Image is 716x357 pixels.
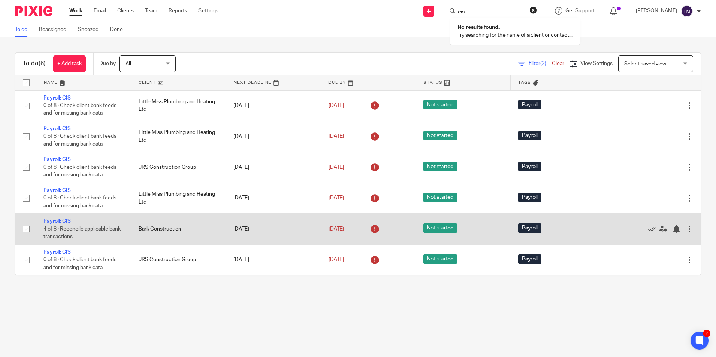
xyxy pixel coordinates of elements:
a: + Add task [53,55,86,72]
span: Not started [423,162,457,171]
a: Work [69,7,82,15]
span: [DATE] [328,195,344,201]
a: Payroll: CIS [43,250,71,255]
span: All [125,61,131,67]
span: [DATE] [328,165,344,170]
a: Email [94,7,106,15]
span: Not started [423,254,457,264]
span: [DATE] [328,103,344,108]
span: (2) [540,61,546,66]
span: 0 of 8 · Check client bank feeds and for missing bank data [43,103,116,116]
span: 0 of 8 · Check client bank feeds and for missing bank data [43,165,116,178]
span: Filter [528,61,552,66]
span: View Settings [580,61,613,66]
td: [DATE] [226,90,321,121]
span: Not started [423,193,457,202]
a: Snoozed [78,22,104,37]
td: [DATE] [226,152,321,183]
span: Tags [518,80,531,85]
span: [DATE] [328,226,344,232]
span: Not started [423,131,457,140]
div: 2 [703,330,710,337]
p: Due by [99,60,116,67]
td: JRS Construction Group [131,152,226,183]
span: Payroll [518,100,541,109]
span: 4 of 8 · Reconcile applicable bank transactions [43,226,121,239]
a: Settings [198,7,218,15]
td: [DATE] [226,214,321,244]
span: [DATE] [328,257,344,262]
span: Payroll [518,162,541,171]
span: [DATE] [328,134,344,139]
td: JRS Construction Group [131,244,226,275]
a: Reports [169,7,187,15]
a: Clear [552,61,564,66]
a: Team [145,7,157,15]
a: Payroll: CIS [43,188,71,193]
span: Not started [423,223,457,233]
a: Mark as done [648,225,659,233]
a: Clients [117,7,134,15]
span: 0 of 8 · Check client bank feeds and for missing bank data [43,257,116,270]
button: Clear [530,6,537,14]
span: 0 of 8 · Check client bank feeds and for missing bank data [43,134,116,147]
h1: To do [23,60,46,68]
span: Get Support [565,8,594,13]
a: Payroll: CIS [43,126,71,131]
a: Done [110,22,128,37]
span: (6) [39,61,46,67]
span: Not started [423,100,457,109]
a: Reassigned [39,22,72,37]
a: To do [15,22,33,37]
img: svg%3E [681,5,693,17]
img: Pixie [15,6,52,16]
span: 0 of 8 · Check client bank feeds and for missing bank data [43,195,116,208]
td: Bark Construction [131,214,226,244]
a: Payroll: CIS [43,157,71,162]
td: Little Miss Plumbing and Heating Ltd [131,121,226,152]
td: Little Miss Plumbing and Heating Ltd [131,90,226,121]
a: Payroll: CIS [43,219,71,224]
span: Payroll [518,223,541,233]
input: Search [457,9,525,16]
td: [DATE] [226,121,321,152]
p: [PERSON_NAME] [636,7,677,15]
span: Payroll [518,131,541,140]
span: Payroll [518,254,541,264]
a: Payroll: CIS [43,95,71,101]
td: [DATE] [226,244,321,275]
span: Payroll [518,193,541,202]
td: [DATE] [226,183,321,213]
td: Little Miss Plumbing and Heating Ltd [131,183,226,213]
span: Select saved view [624,61,666,67]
